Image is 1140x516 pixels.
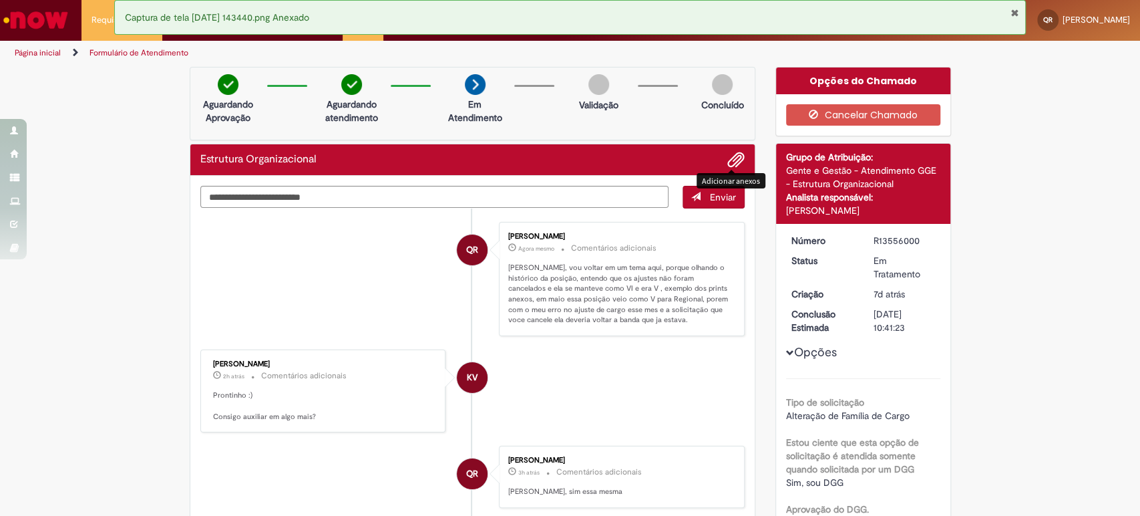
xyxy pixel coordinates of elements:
[508,233,731,241] div: [PERSON_NAME]
[727,151,745,168] button: Adicionar anexos
[786,436,919,475] b: Estou ciente que esta opção de solicitação é atendida somente quando solicitada por um DGG
[588,74,609,95] img: img-circle-grey.png
[223,372,244,380] time: 29/09/2025 12:41:29
[786,204,940,217] div: [PERSON_NAME]
[556,467,642,478] small: Comentários adicionais
[786,104,940,126] button: Cancelar Chamado
[1010,7,1018,18] button: Fechar Notificação
[874,254,936,281] div: Em Tratamento
[200,186,669,209] textarea: Digite sua mensagem aqui...
[712,74,733,95] img: img-circle-grey.png
[571,243,656,254] small: Comentários adicionais
[874,287,936,301] div: 22/09/2025 15:45:01
[518,245,554,253] span: Agora mesmo
[776,68,950,94] div: Opções do Chamado
[457,235,488,265] div: Querlen Ribeiro
[710,191,736,203] span: Enviar
[223,372,244,380] span: 2h atrás
[1063,14,1130,25] span: [PERSON_NAME]
[261,370,347,382] small: Comentários adicionais
[125,11,309,23] span: Captura de tela [DATE] 143440.png Anexado
[518,245,554,253] time: 29/09/2025 14:34:26
[874,288,905,300] time: 22/09/2025 15:45:01
[874,288,905,300] span: 7d atrás
[213,390,435,422] p: Prontinho :) Consigo auxiliar em algo mais?
[683,186,745,209] button: Enviar
[786,477,843,489] span: Sim, sou DGG
[89,47,188,58] a: Formulário de Atendimento
[786,396,864,408] b: Tipo de solicitação
[508,263,731,326] p: [PERSON_NAME], vou voltar em um tema aqui, porque olhando o histórico da posição, entendo que os ...
[466,234,478,266] span: QR
[518,469,540,477] span: 3h atrás
[781,254,864,267] dt: Status
[786,150,940,164] div: Grupo de Atribuição:
[508,487,731,497] p: [PERSON_NAME], sim essa mesma
[874,307,936,334] div: [DATE] 10:41:23
[443,98,508,124] p: Em Atendimento
[508,457,731,465] div: [PERSON_NAME]
[786,410,910,422] span: Alteração de Família de Cargo
[781,234,864,247] dt: Número
[15,47,61,58] a: Página inicial
[91,13,138,27] span: Requisições
[781,287,864,301] dt: Criação
[457,459,488,489] div: Querlen Ribeiro
[1043,15,1053,24] span: QR
[465,74,486,95] img: arrow-next.png
[457,362,488,393] div: Karine Vieira
[518,469,540,477] time: 29/09/2025 11:47:30
[697,173,765,188] div: Adicionar anexos
[1,7,70,33] img: ServiceNow
[196,98,260,124] p: Aguardando Aprovação
[341,74,362,95] img: check-circle-green.png
[10,41,750,66] ul: Trilhas de página
[319,98,384,124] p: Aguardando atendimento
[874,234,936,247] div: R13556000
[786,164,940,190] div: Gente e Gestão - Atendimento GGE - Estrutura Organizacional
[579,98,618,112] p: Validação
[701,98,743,112] p: Concluído
[200,154,317,166] h2: Estrutura Organizacional Histórico de tíquete
[213,360,435,368] div: [PERSON_NAME]
[218,74,238,95] img: check-circle-green.png
[786,503,869,515] b: Aprovação do DGG.
[467,362,478,394] span: KV
[466,458,478,490] span: QR
[781,307,864,334] dt: Conclusão Estimada
[786,190,940,204] div: Analista responsável:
